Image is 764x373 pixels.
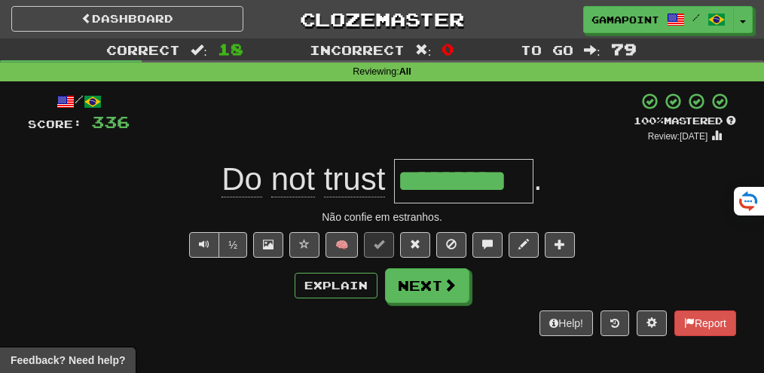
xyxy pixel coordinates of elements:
[533,161,542,197] span: .
[545,232,575,258] button: Add to collection (alt+a)
[28,118,82,130] span: Score:
[186,232,247,258] div: Text-to-speech controls
[325,232,358,258] button: 🧠
[266,6,498,32] a: Clozemaster
[611,40,637,58] span: 79
[295,273,377,298] button: Explain
[324,161,386,197] span: trust
[442,40,454,58] span: 0
[415,44,432,57] span: :
[11,6,243,32] a: Dashboard
[583,6,734,33] a: GamaPoint /
[521,42,573,57] span: To go
[648,131,708,142] small: Review: [DATE]
[191,44,207,57] span: :
[289,232,319,258] button: Favorite sentence (alt+f)
[310,42,405,57] span: Incorrect
[218,40,243,58] span: 18
[271,161,315,197] span: not
[28,209,736,225] div: Não confie em estranhos.
[634,115,664,127] span: 100 %
[400,232,430,258] button: Reset to 0% Mastered (alt+r)
[91,112,130,131] span: 336
[28,92,130,111] div: /
[189,232,219,258] button: Play sentence audio (ctl+space)
[106,42,180,57] span: Correct
[11,353,125,368] span: Open feedback widget
[219,232,247,258] button: ½
[601,310,629,336] button: Round history (alt+y)
[692,12,700,23] span: /
[634,115,736,128] div: Mastered
[539,310,593,336] button: Help!
[584,44,601,57] span: :
[222,161,262,197] span: Do
[674,310,736,336] button: Report
[509,232,539,258] button: Edit sentence (alt+d)
[399,66,411,77] strong: All
[385,268,469,303] button: Next
[364,232,394,258] button: Set this sentence to 100% Mastered (alt+m)
[472,232,503,258] button: Discuss sentence (alt+u)
[436,232,466,258] button: Ignore sentence (alt+i)
[253,232,283,258] button: Show image (alt+x)
[591,13,659,26] span: GamaPoint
